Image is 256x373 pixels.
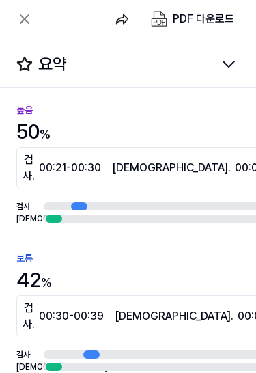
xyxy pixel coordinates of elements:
[148,8,237,30] button: PDF 다운로드
[151,11,167,27] img: PDF Download
[16,52,67,77] span: 요약
[16,116,51,147] div: 50
[41,275,52,290] span: %
[16,200,38,212] div: 검사
[16,56,33,72] img: overview
[16,264,52,295] div: 42
[23,152,101,184] div: 검사 .
[40,127,51,141] span: %
[16,102,33,119] div: 높음
[39,308,104,324] span: 00:30 - 00:39
[115,12,129,26] img: share
[173,10,234,28] div: PDF 다운로드
[16,361,38,373] div: [DEMOGRAPHIC_DATA]
[16,250,33,267] div: 보통
[23,300,104,333] div: 검사 .
[16,212,38,225] div: [DEMOGRAPHIC_DATA]
[39,160,101,176] span: 00:21 - 00:30
[16,348,38,361] div: 검사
